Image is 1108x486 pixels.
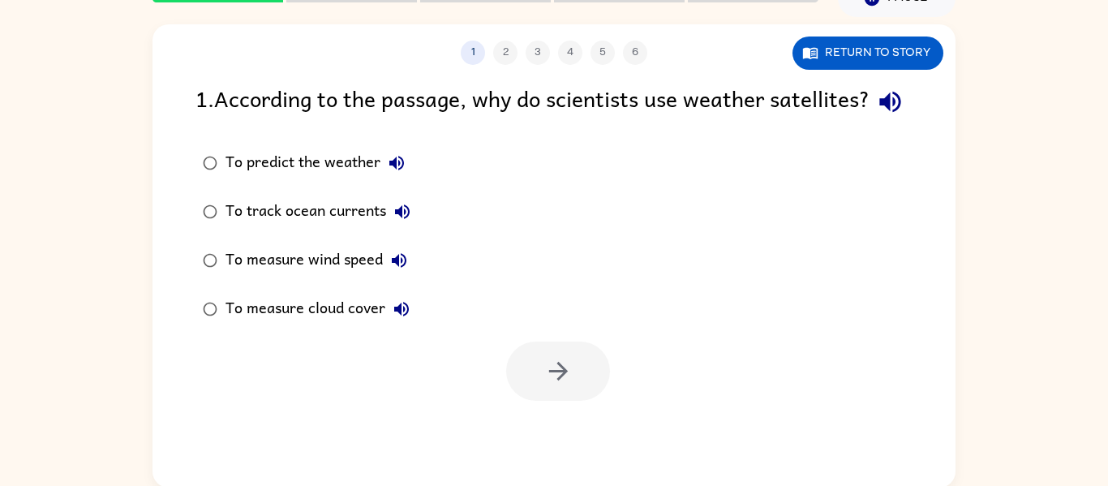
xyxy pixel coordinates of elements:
[225,147,413,179] div: To predict the weather
[225,244,415,277] div: To measure wind speed
[385,293,418,325] button: To measure cloud cover
[461,41,485,65] button: 1
[386,196,419,228] button: To track ocean currents
[792,37,943,70] button: Return to story
[195,81,913,123] div: 1 . According to the passage, why do scientists use weather satellites?
[383,244,415,277] button: To measure wind speed
[380,147,413,179] button: To predict the weather
[225,196,419,228] div: To track ocean currents
[225,293,418,325] div: To measure cloud cover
